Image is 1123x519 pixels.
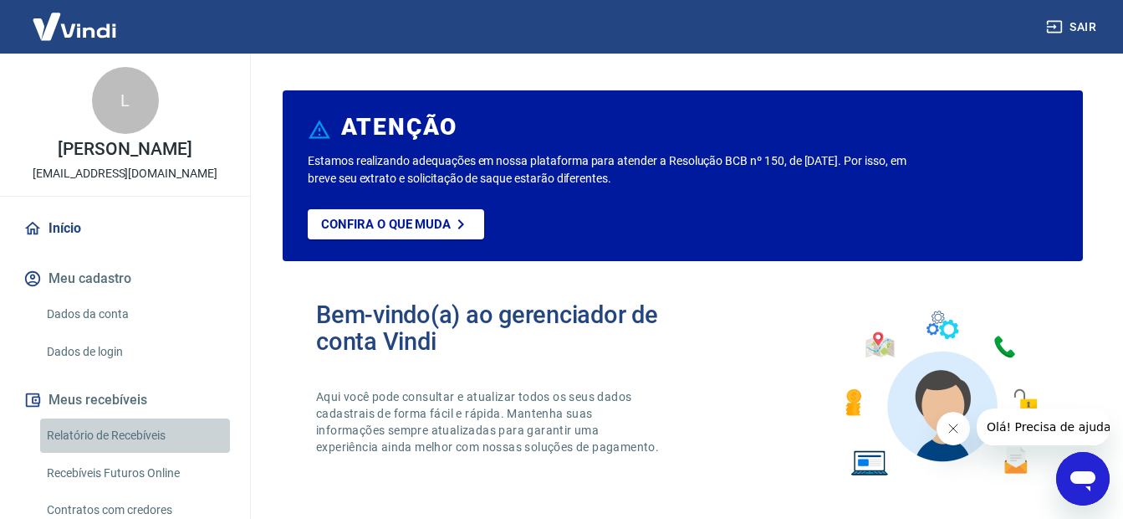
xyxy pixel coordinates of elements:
p: [EMAIL_ADDRESS][DOMAIN_NAME] [33,165,217,182]
h6: ATENÇÃO [341,119,457,136]
a: Início [20,210,230,247]
button: Meu cadastro [20,260,230,297]
p: Aqui você pode consultar e atualizar todos os seus dados cadastrais de forma fácil e rápida. Mant... [316,388,662,455]
a: Dados de login [40,335,230,369]
iframe: Fechar mensagem [937,412,970,445]
img: Imagem de um avatar masculino com diversos icones exemplificando as funcionalidades do gerenciado... [830,301,1049,486]
p: Confira o que muda [321,217,451,232]
img: Vindi [20,1,129,52]
button: Sair [1043,12,1103,43]
a: Recebíveis Futuros Online [40,456,230,491]
a: Confira o que muda [308,209,484,239]
a: Relatório de Recebíveis [40,419,230,453]
iframe: Botão para abrir a janela de mensagens [1056,452,1110,506]
button: Meus recebíveis [20,382,230,419]
iframe: Mensagem da empresa [977,409,1110,445]
span: Olá! Precisa de ajuda? [10,12,140,25]
h2: Bem-vindo(a) ao gerenciador de conta Vindi [316,301,683,355]
p: [PERSON_NAME] [58,141,191,158]
div: L [92,67,159,134]
a: Dados da conta [40,297,230,331]
p: Estamos realizando adequações em nossa plataforma para atender a Resolução BCB nº 150, de [DATE].... [308,152,908,188]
